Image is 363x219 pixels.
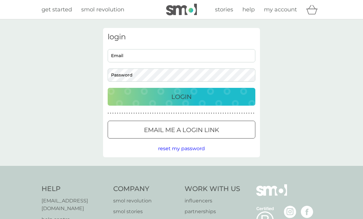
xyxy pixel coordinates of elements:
p: ● [187,112,189,115]
p: ● [241,112,243,115]
p: ● [204,112,205,115]
a: get started [42,5,72,14]
p: ● [145,112,146,115]
p: ● [169,112,170,115]
img: smol [166,4,197,15]
p: ● [178,112,179,115]
p: ● [176,112,177,115]
p: ● [209,112,210,115]
p: ● [166,112,168,115]
button: reset my password [158,145,205,153]
p: ● [112,112,114,115]
p: ● [115,112,116,115]
p: ● [211,112,212,115]
span: stories [215,6,233,13]
p: ● [227,112,229,115]
p: ● [136,112,137,115]
p: ● [122,112,123,115]
button: Login [108,88,255,106]
h4: Help [42,184,107,194]
p: ● [126,112,128,115]
p: ● [232,112,233,115]
p: ● [157,112,158,115]
p: ● [239,112,240,115]
a: influencers [185,197,240,205]
p: ● [141,112,142,115]
p: ● [155,112,156,115]
p: ● [206,112,207,115]
h4: Work With Us [185,184,240,194]
h4: Company [113,184,179,194]
p: ● [148,112,149,115]
p: ● [251,112,252,115]
p: ● [246,112,247,115]
span: my account [264,6,297,13]
p: ● [143,112,144,115]
p: ● [171,112,172,115]
p: ● [201,112,203,115]
p: ● [117,112,118,115]
a: help [242,5,255,14]
p: ● [197,112,198,115]
p: Email me a login link [144,125,219,135]
p: ● [164,112,165,115]
p: ● [230,112,231,115]
p: ● [119,112,121,115]
span: reset my password [158,146,205,151]
p: ● [192,112,193,115]
a: stories [215,5,233,14]
a: my account [264,5,297,14]
p: ● [162,112,163,115]
a: partnerships [185,208,240,216]
p: ● [253,112,254,115]
p: ● [213,112,214,115]
span: smol revolution [81,6,124,13]
p: ● [249,112,250,115]
p: ● [194,112,196,115]
p: ● [237,112,238,115]
p: ● [138,112,139,115]
a: smol revolution [81,5,124,14]
p: ● [225,112,226,115]
p: ● [218,112,219,115]
p: ● [150,112,151,115]
p: ● [185,112,186,115]
p: ● [180,112,181,115]
p: ● [129,112,130,115]
span: get started [42,6,72,13]
button: Email me a login link [108,121,255,139]
p: ● [234,112,236,115]
p: ● [190,112,191,115]
a: smol stories [113,208,179,216]
p: ● [174,112,175,115]
p: ● [110,112,111,115]
span: help [242,6,255,13]
a: smol revolution [113,197,179,205]
img: visit the smol Instagram page [284,206,296,218]
p: ● [124,112,125,115]
p: ● [131,112,132,115]
p: ● [108,112,109,115]
p: ● [199,112,200,115]
p: ● [223,112,224,115]
p: ● [134,112,135,115]
p: ● [159,112,161,115]
p: ● [152,112,154,115]
p: ● [244,112,245,115]
img: visit the smol Facebook page [301,206,313,218]
p: ● [183,112,184,115]
div: basket [306,3,321,16]
img: smol [256,184,287,205]
p: ● [220,112,221,115]
p: Login [171,92,192,102]
h3: login [108,33,255,41]
a: [EMAIL_ADDRESS][DOMAIN_NAME] [42,197,107,213]
p: ● [216,112,217,115]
